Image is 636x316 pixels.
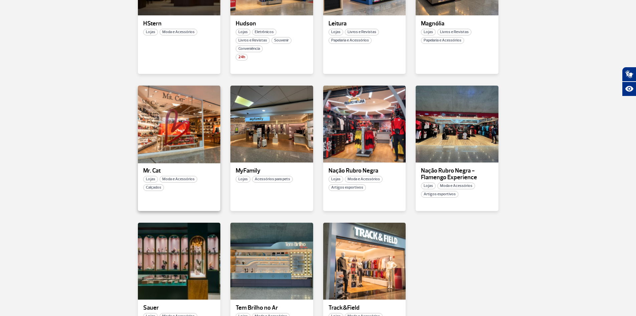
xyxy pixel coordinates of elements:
p: Nação Rubro Negra - Flamengo Experience [421,168,493,181]
p: Hudson [236,20,308,27]
button: Abrir tradutor de língua de sinais. [622,67,636,82]
span: Livros e Revistas [236,37,270,44]
p: MyFamily [236,168,308,174]
span: Moda e Acessórios [345,176,383,183]
span: Moda e Acessórios [437,183,475,189]
p: Mr. Cat [143,168,215,174]
span: Lojas [236,29,250,35]
span: Artigos esportivos [421,191,458,198]
p: HStern [143,20,215,27]
p: Leitura [329,20,401,27]
span: Lojas [143,176,158,183]
span: Acessórios para pets [252,176,293,183]
p: Track&Field [329,305,401,311]
span: Papelaria e Acessórios [421,37,464,44]
span: Lojas [329,29,343,35]
span: Livros e Revistas [437,29,471,35]
p: Tem Brilho no Ar [236,305,308,311]
span: Calçados [143,184,164,191]
div: Plugin de acessibilidade da Hand Talk. [622,67,636,96]
span: Moda e Acessórios [160,29,197,35]
span: Artigos esportivos [329,184,366,191]
p: Nação Rubro Negra [329,168,401,174]
span: Papelaria e Acessórios [329,37,372,44]
span: Lojas [236,176,250,183]
span: Moda e Acessórios [160,176,197,183]
span: Lojas [421,29,436,35]
span: Eletrônicos [252,29,276,35]
span: Lojas [329,176,343,183]
span: 24h [236,54,248,61]
span: Conveniência [236,45,263,52]
span: Lojas [421,183,436,189]
p: Sauer [143,305,215,311]
span: Lojas [143,29,158,35]
p: Magnólia [421,20,493,27]
button: Abrir recursos assistivos. [622,82,636,96]
span: Souvenir [271,37,291,44]
span: Livros e Revistas [345,29,379,35]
